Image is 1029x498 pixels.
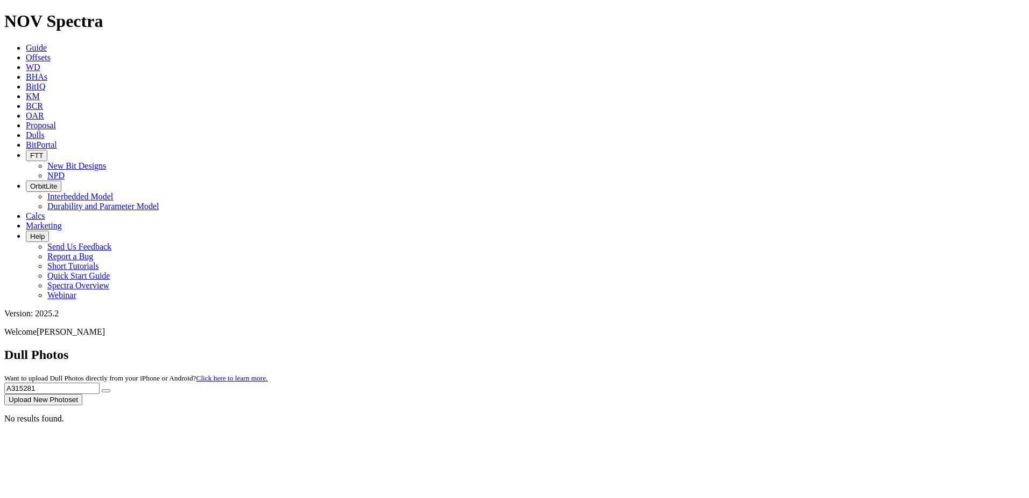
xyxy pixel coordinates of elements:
[26,121,56,130] a: Proposal
[26,221,62,230] a: Marketing
[26,231,49,242] button: Help
[4,348,1025,362] h2: Dull Photos
[26,63,40,72] a: WD
[30,182,57,190] span: OrbitLite
[26,43,47,52] a: Guide
[26,211,45,220] a: Calcs
[26,82,45,91] a: BitIQ
[37,327,105,336] span: [PERSON_NAME]
[4,414,1025,424] p: No results found.
[47,281,109,290] a: Spectra Overview
[26,101,43,110] a: BCR
[47,202,159,211] a: Durability and Parameter Model
[26,72,47,81] a: BHAs
[4,383,100,394] input: Search Serial Number
[30,151,43,160] span: FTT
[47,290,76,300] a: Webinar
[26,111,44,120] a: OAR
[26,53,51,62] a: Offsets
[4,374,267,382] small: Want to upload Dull Photos directly from your iPhone or Android?
[26,92,40,101] a: KM
[4,309,1025,319] div: Version: 2025.2
[26,150,47,161] button: FTT
[47,261,99,271] a: Short Tutorials
[4,327,1025,337] p: Welcome
[30,232,45,240] span: Help
[4,11,1025,31] h1: NOV Spectra
[47,271,110,280] a: Quick Start Guide
[47,171,65,180] a: NPD
[47,161,106,170] a: New Bit Designs
[196,374,268,382] a: Click here to learn more.
[47,242,111,251] a: Send Us Feedback
[26,181,61,192] button: OrbitLite
[26,140,57,149] a: BitPortal
[47,192,113,201] a: Interbedded Model
[47,252,93,261] a: Report a Bug
[26,130,45,140] a: Dulls
[4,394,82,405] button: Upload New Photoset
